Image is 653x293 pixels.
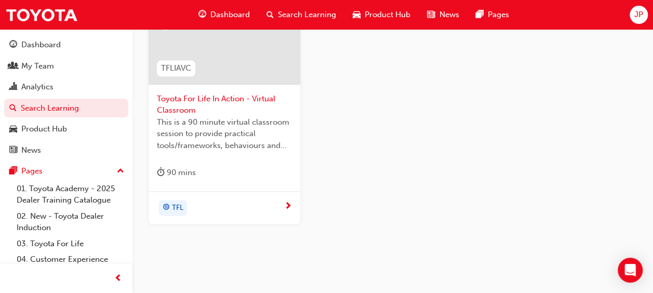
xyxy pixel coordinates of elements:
a: News [4,141,128,160]
div: Dashboard [21,39,61,51]
span: people-icon [9,62,17,71]
button: JP [630,6,648,24]
button: Pages [4,162,128,181]
span: This is a 90 minute virtual classroom session to provide practical tools/frameworks, behaviours a... [157,116,292,152]
span: search-icon [9,104,17,113]
a: car-iconProduct Hub [344,4,419,25]
div: Analytics [21,81,54,93]
div: 90 mins [157,166,196,179]
span: guage-icon [198,8,206,21]
a: news-iconNews [419,4,467,25]
div: Pages [21,165,43,177]
span: target-icon [163,201,170,215]
a: 03. Toyota For Life [12,236,128,252]
a: My Team [4,57,128,76]
span: TFLIAVC [161,62,191,74]
span: pages-icon [9,167,17,176]
span: search-icon [266,8,274,21]
a: 04. Customer Experience [12,251,128,268]
span: news-icon [427,8,435,21]
a: Product Hub [4,119,128,139]
span: Toyota For Life In Action - Virtual Classroom [157,93,292,116]
span: next-icon [284,202,292,211]
span: News [439,9,459,21]
a: guage-iconDashboard [190,4,258,25]
a: search-iconSearch Learning [258,4,344,25]
img: Trak [5,3,78,26]
a: 01. Toyota Academy - 2025 Dealer Training Catalogue [12,181,128,208]
button: DashboardMy TeamAnalyticsSearch LearningProduct HubNews [4,33,128,162]
span: chart-icon [9,83,17,92]
span: JP [634,9,643,21]
a: Analytics [4,77,128,97]
a: 02. New - Toyota Dealer Induction [12,208,128,236]
a: Search Learning [4,99,128,118]
span: guage-icon [9,41,17,50]
a: pages-iconPages [467,4,517,25]
span: pages-icon [475,8,483,21]
span: car-icon [9,125,17,134]
span: prev-icon [114,272,122,285]
span: duration-icon [157,166,165,179]
span: up-icon [117,165,124,178]
span: Search Learning [278,9,336,21]
div: Product Hub [21,123,67,135]
div: Open Intercom Messenger [618,258,643,283]
span: news-icon [9,146,17,155]
div: My Team [21,60,54,72]
a: Dashboard [4,35,128,55]
span: TFL [172,202,183,214]
span: Pages [487,9,509,21]
div: News [21,144,41,156]
span: car-icon [353,8,361,21]
span: Dashboard [210,9,250,21]
span: Product Hub [365,9,410,21]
